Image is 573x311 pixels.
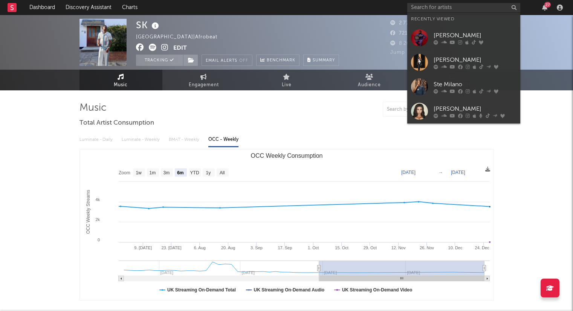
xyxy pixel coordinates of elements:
text: 0 [97,238,99,242]
span: Audience [358,81,381,90]
em: Off [239,59,248,63]
text: 17. Sep [278,245,292,250]
text: 1. Oct [308,245,319,250]
span: Total Artist Consumption [79,119,154,128]
text: 1m [149,170,156,175]
span: 8 266 Monthly Listeners [390,41,459,46]
text: Zoom [119,170,130,175]
div: SK [136,19,161,31]
text: 6m [177,170,183,175]
text: OCC Weekly Streams [86,190,91,234]
div: 27 [544,2,551,8]
span: Benchmark [267,56,295,65]
span: 721 [390,31,408,36]
span: Engagement [189,81,219,90]
text: OCC Weekly Consumption [251,152,322,159]
button: Tracking [136,55,183,66]
a: Benchmark [256,55,299,66]
text: 1w [136,170,142,175]
span: 2 776 [390,21,413,26]
span: Summary [313,58,335,63]
text: → [439,170,443,175]
button: Email AlertsOff [202,55,252,66]
text: UK Streaming On-Demand Audio [254,287,324,293]
text: 4k [95,197,100,202]
a: Music [79,70,162,90]
text: 23. [DATE] [161,245,181,250]
span: Jump Score: 23.9 [390,50,434,55]
text: 2k [95,217,100,222]
text: UK Streaming On-Demand Total [167,287,236,293]
text: 3m [163,170,170,175]
text: 9. [DATE] [134,245,152,250]
div: [PERSON_NAME] [434,55,516,64]
span: Live [282,81,292,90]
a: [PERSON_NAME] [407,50,520,75]
text: 20. Aug [221,245,235,250]
a: [PERSON_NAME] [407,26,520,50]
button: Summary [303,55,339,66]
text: UK Streaming On-Demand Video [342,287,412,293]
text: 12. Nov [391,245,405,250]
text: 26. Nov [420,245,434,250]
div: [GEOGRAPHIC_DATA] | Afrobeat [136,33,226,42]
input: Search for artists [407,3,520,12]
text: 6. Aug [194,245,205,250]
div: [PERSON_NAME] [434,31,516,40]
a: Ste Milano [407,75,520,99]
text: 10. Dec [448,245,462,250]
div: [PERSON_NAME] [434,104,516,113]
svg: OCC Weekly Consumption [80,149,494,300]
div: Ste Milano [434,80,516,89]
text: [DATE] [451,170,465,175]
text: 29. Oct [363,245,376,250]
span: Music [114,81,128,90]
div: OCC - Weekly [208,133,238,146]
text: YTD [190,170,199,175]
a: Audience [328,70,411,90]
a: Engagement [162,70,245,90]
a: Live [245,70,328,90]
text: 15. Oct [335,245,348,250]
button: 27 [542,5,547,11]
div: Recently Viewed [411,15,516,24]
text: 3. Sep [251,245,263,250]
text: All [219,170,224,175]
text: 24. Dec [475,245,489,250]
button: Edit [173,44,187,53]
input: Search by song name or URL [383,107,463,113]
text: 1y [206,170,211,175]
text: [DATE] [401,170,416,175]
a: [PERSON_NAME] [407,99,520,123]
